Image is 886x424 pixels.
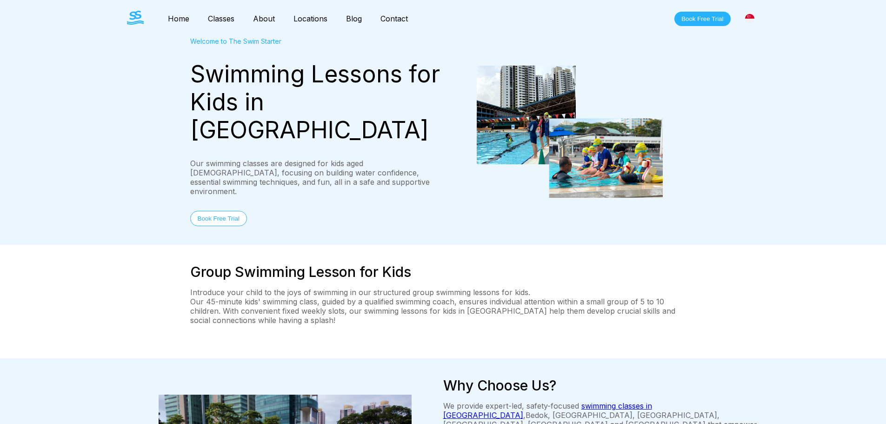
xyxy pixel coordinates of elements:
button: Book Free Trial [674,12,730,26]
p: Introduce your child to the joys of swimming in our structured group swimming lessons for kids. [190,288,696,297]
h2: Why Choose Us? [443,377,759,394]
div: Welcome to The Swim Starter [190,37,443,45]
h2: Group Swimming Lesson for Kids [190,263,696,280]
a: Locations [284,14,337,23]
p: Our 45-minute kids' swimming class, guided by a qualified swimming coach, ensures individual atte... [190,297,696,325]
a: swimming classes in [GEOGRAPHIC_DATA] [443,401,652,420]
img: students attending a group swimming lesson for kids [477,66,663,198]
div: Swimming Lessons for Kids in [GEOGRAPHIC_DATA] [190,60,443,144]
button: Book Free Trial [190,211,247,226]
a: About [244,14,284,23]
a: Blog [337,14,371,23]
img: Singapore [745,14,754,23]
a: Contact [371,14,417,23]
div: [GEOGRAPHIC_DATA] [740,9,759,28]
a: Home [159,14,199,23]
img: The Swim Starter Logo [127,11,144,25]
a: Classes [199,14,244,23]
div: Our swimming classes are designed for kids aged [DEMOGRAPHIC_DATA], focusing on building water co... [190,159,443,196]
